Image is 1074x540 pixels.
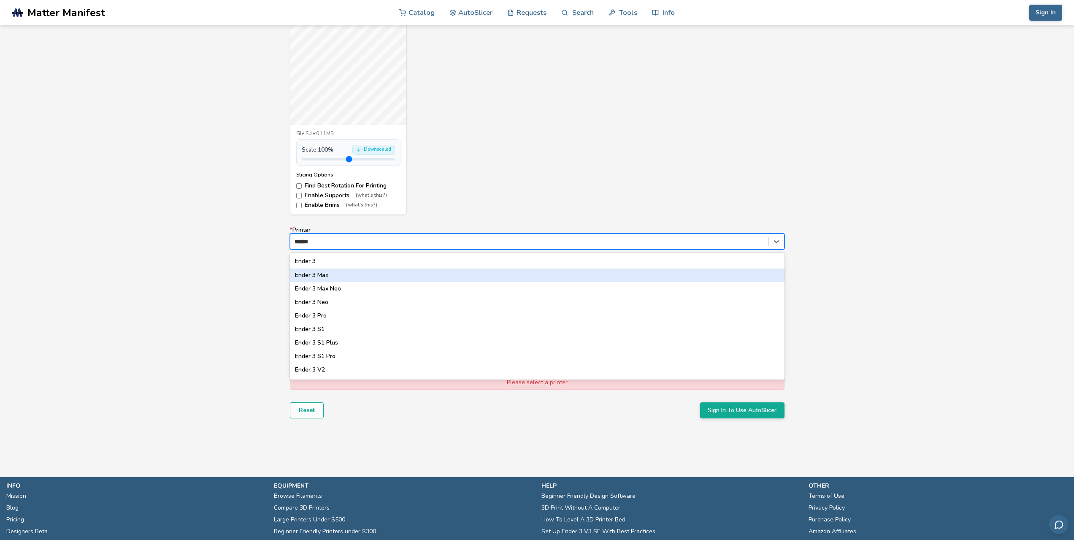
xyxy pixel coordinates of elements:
[274,514,345,526] a: Large Printers Under $500
[296,202,400,209] label: Enable Brims
[809,514,851,526] a: Purchase Policy
[296,193,302,198] input: Enable Supports(what's this?)
[296,183,302,189] input: Find Best Rotation For Printing
[290,296,785,309] div: Ender 3 Neo
[296,172,400,178] div: Slicing Options:
[541,481,801,490] p: help
[1029,5,1062,21] button: Sign In
[295,238,314,245] input: *PrinterEnder 3Ender 3 MaxEnder 3 Max NeoEnder 3 NeoEnder 3 ProEnder 3 S1Ender 3 S1 PlusEnder 3 S...
[290,323,785,336] div: Ender 3 S1
[290,350,785,363] div: Ender 3 S1 Pro
[356,193,387,198] span: (what's this?)
[296,203,302,208] input: Enable Brims(what's this?)
[541,490,636,502] a: Beginner Friendly Design Software
[6,490,26,502] a: Mission
[290,375,785,390] div: Please select a printer
[6,514,24,526] a: Pricing
[296,131,400,137] div: File Size: 0.11MB
[809,481,1068,490] p: other
[346,202,377,208] span: (what's this?)
[700,402,785,418] button: Sign In To Use AutoSlicer
[541,502,620,514] a: 3D Print Without A Computer
[6,526,48,537] a: Designers Beta
[290,402,324,418] button: Reset
[290,363,785,377] div: Ender 3 V2
[290,269,785,282] div: Ender 3 Max
[809,490,844,502] a: Terms of Use
[1049,515,1068,534] button: Send feedback via email
[274,481,533,490] p: equipment
[6,481,265,490] p: info
[290,255,785,268] div: Ender 3
[541,514,625,526] a: How To Level A 3D Printer Bed
[302,147,333,153] span: Scale: 100 %
[296,182,400,189] label: Find Best Rotation For Printing
[296,192,400,199] label: Enable Supports
[274,526,376,537] a: Beginner Friendly Printers under $300
[290,336,785,350] div: Ender 3 S1 Plus
[27,7,105,19] span: Matter Manifest
[352,145,395,155] div: Downscaled
[6,502,19,514] a: Blog
[809,502,845,514] a: Privacy Policy
[290,309,785,323] div: Ender 3 Pro
[290,282,785,296] div: Ender 3 Max Neo
[274,490,322,502] a: Browse Filaments
[290,377,785,390] div: Ender 3 V2 Neo
[809,526,856,537] a: Amazon Affiliates
[541,526,655,537] a: Set Up Ender 3 V3 SE With Best Practices
[274,502,330,514] a: Compare 3D Printers
[290,227,785,250] label: Printer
